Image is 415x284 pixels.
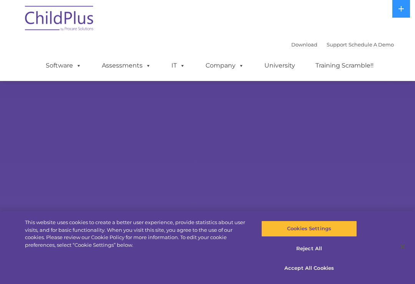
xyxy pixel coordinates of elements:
a: Schedule A Demo [349,41,394,48]
button: Close [394,238,411,255]
button: Accept All Cookies [261,260,357,276]
img: ChildPlus by Procare Solutions [21,0,98,39]
button: Cookies Settings [261,221,357,237]
a: Support [327,41,347,48]
a: Training Scramble!! [308,58,381,73]
button: Reject All [261,241,357,257]
a: Assessments [94,58,159,73]
a: IT [164,58,193,73]
a: Download [291,41,317,48]
a: Company [198,58,252,73]
div: This website uses cookies to create a better user experience, provide statistics about user visit... [25,219,249,249]
a: University [257,58,303,73]
font: | [291,41,394,48]
a: Software [38,58,89,73]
